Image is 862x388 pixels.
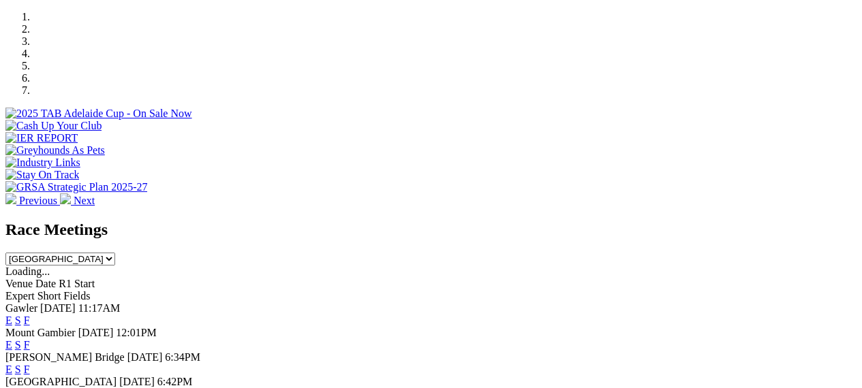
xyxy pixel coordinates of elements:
[5,157,80,169] img: Industry Links
[78,327,114,338] span: [DATE]
[5,339,12,351] a: E
[63,290,90,302] span: Fields
[5,193,16,204] img: chevron-left-pager-white.svg
[78,302,121,314] span: 11:17AM
[24,339,30,351] a: F
[127,351,163,363] span: [DATE]
[40,302,76,314] span: [DATE]
[37,290,61,302] span: Short
[15,339,21,351] a: S
[5,302,37,314] span: Gawler
[157,376,193,387] span: 6:42PM
[5,108,192,120] img: 2025 TAB Adelaide Cup - On Sale Now
[60,195,95,206] a: Next
[60,193,71,204] img: chevron-right-pager-white.svg
[116,327,157,338] span: 12:01PM
[5,181,147,193] img: GRSA Strategic Plan 2025-27
[35,278,56,289] span: Date
[59,278,95,289] span: R1 Start
[19,195,57,206] span: Previous
[165,351,200,363] span: 6:34PM
[5,144,105,157] img: Greyhounds As Pets
[5,120,102,132] img: Cash Up Your Club
[5,169,79,181] img: Stay On Track
[5,132,78,144] img: IER REPORT
[5,290,35,302] span: Expert
[5,363,12,375] a: E
[5,327,76,338] span: Mount Gambier
[5,221,857,239] h2: Race Meetings
[15,314,21,326] a: S
[5,195,60,206] a: Previous
[5,278,33,289] span: Venue
[74,195,95,206] span: Next
[15,363,21,375] a: S
[5,376,117,387] span: [GEOGRAPHIC_DATA]
[5,351,125,363] span: [PERSON_NAME] Bridge
[24,363,30,375] a: F
[5,265,50,277] span: Loading...
[5,314,12,326] a: E
[119,376,155,387] span: [DATE]
[24,314,30,326] a: F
